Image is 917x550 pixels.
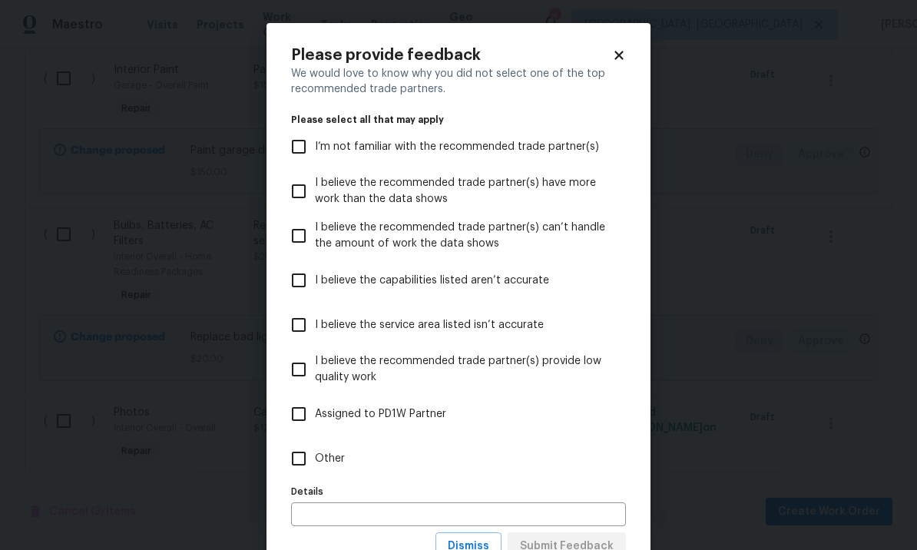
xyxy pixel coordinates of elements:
[315,273,549,289] span: I believe the capabilities listed aren’t accurate
[315,175,614,207] span: I believe the recommended trade partner(s) have more work than the data shows
[315,139,599,155] span: I’m not familiar with the recommended trade partner(s)
[291,66,626,97] div: We would love to know why you did not select one of the top recommended trade partners.
[291,48,612,63] h2: Please provide feedback
[291,487,626,496] label: Details
[315,317,544,333] span: I believe the service area listed isn’t accurate
[315,451,345,467] span: Other
[315,353,614,386] span: I believe the recommended trade partner(s) provide low quality work
[315,406,446,422] span: Assigned to PD1W Partner
[291,115,626,124] legend: Please select all that may apply
[315,220,614,252] span: I believe the recommended trade partner(s) can’t handle the amount of work the data shows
